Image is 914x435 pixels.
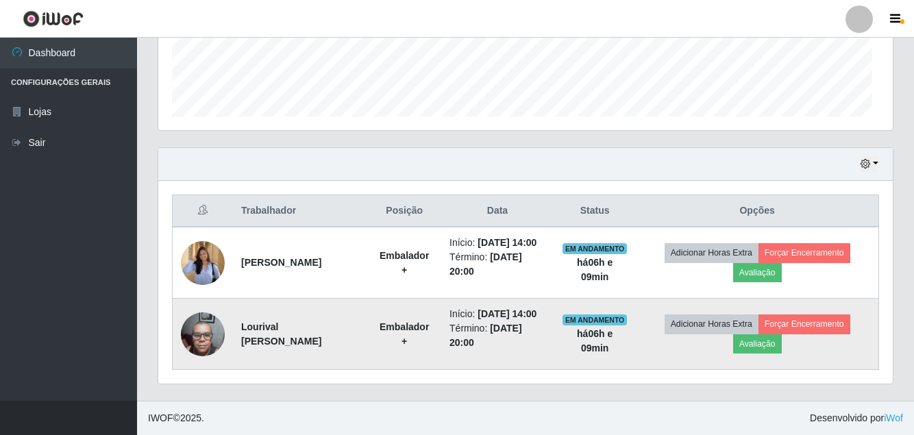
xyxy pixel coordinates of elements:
time: [DATE] 14:00 [478,237,536,248]
li: Início: [449,307,545,321]
button: Adicionar Horas Extra [665,243,758,262]
span: © 2025 . [148,411,204,425]
button: Avaliação [733,263,782,282]
button: Adicionar Horas Extra [665,314,758,334]
li: Término: [449,321,545,350]
strong: Embalador + [380,321,429,347]
span: EM ANDAMENTO [563,243,628,254]
strong: há 06 h e 09 min [577,328,613,353]
button: Forçar Encerramento [758,314,850,334]
th: Posição [367,195,441,227]
img: CoreUI Logo [23,10,84,27]
span: EM ANDAMENTO [563,314,628,325]
strong: Embalador + [380,250,429,275]
img: 1752365039975.jpeg [181,305,225,363]
th: Opções [636,195,878,227]
strong: [PERSON_NAME] [241,257,321,268]
strong: há 06 h e 09 min [577,257,613,282]
strong: Lourival [PERSON_NAME] [241,321,321,347]
time: [DATE] 14:00 [478,308,536,319]
th: Trabalhador [233,195,367,227]
th: Data [441,195,554,227]
img: 1743623016300.jpeg [181,234,225,291]
a: iWof [884,412,903,423]
button: Forçar Encerramento [758,243,850,262]
span: IWOF [148,412,173,423]
li: Término: [449,250,545,279]
li: Início: [449,236,545,250]
span: Desenvolvido por [810,411,903,425]
button: Avaliação [733,334,782,353]
th: Status [554,195,636,227]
